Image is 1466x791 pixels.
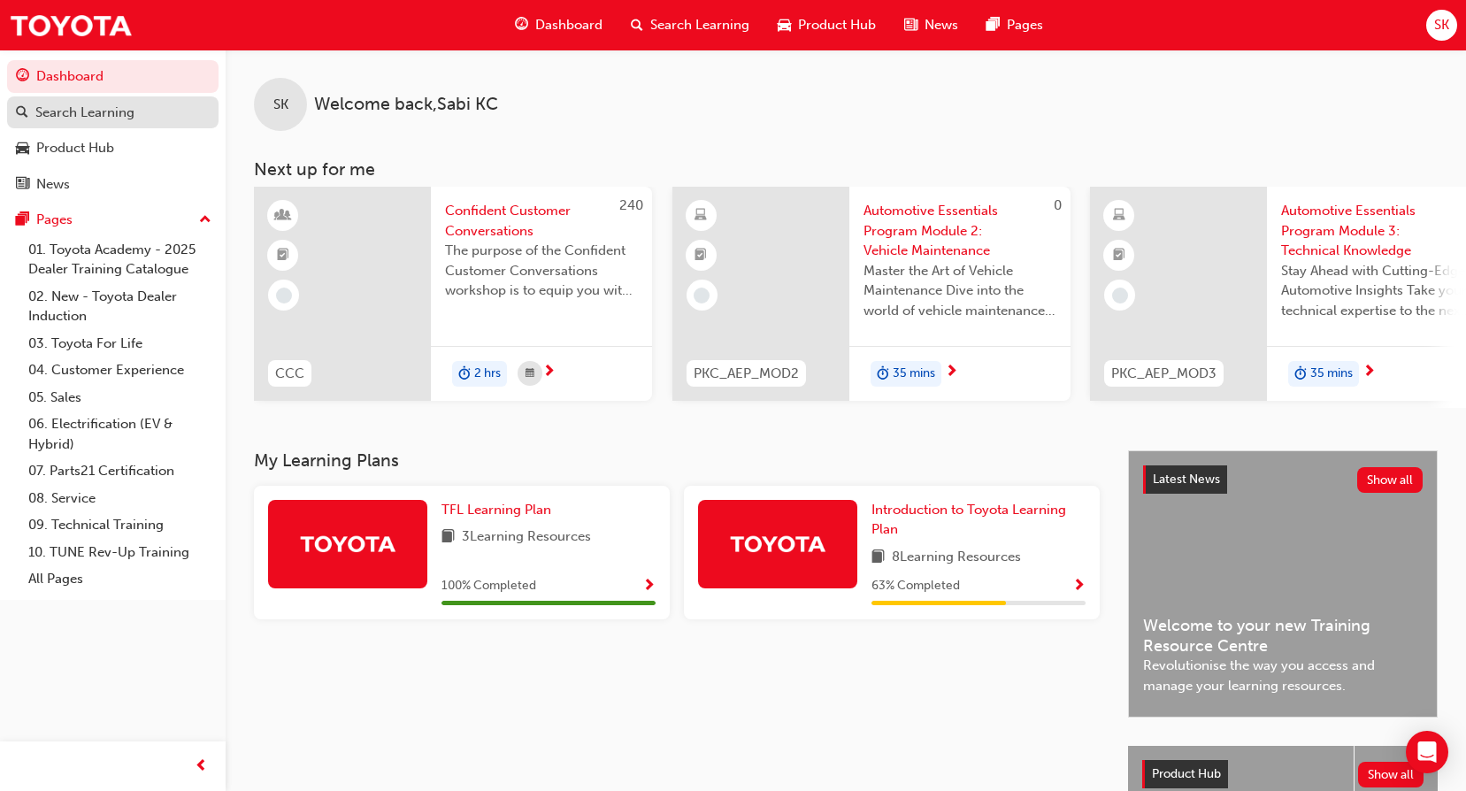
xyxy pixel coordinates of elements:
a: news-iconNews [890,7,972,43]
a: 05. Sales [21,384,219,411]
span: Search Learning [650,15,749,35]
a: 01. Toyota Academy - 2025 Dealer Training Catalogue [21,236,219,283]
h3: My Learning Plans [254,450,1100,471]
div: Pages [36,210,73,230]
a: Product Hub [7,132,219,165]
span: Confident Customer Conversations [445,201,638,241]
div: News [36,174,70,195]
span: Dashboard [535,15,603,35]
a: car-iconProduct Hub [764,7,890,43]
button: Show all [1358,762,1424,787]
a: 10. TUNE Rev-Up Training [21,539,219,566]
span: Pages [1007,15,1043,35]
span: learningResourceType_INSTRUCTOR_LED-icon [277,204,289,227]
span: 35 mins [1310,364,1353,384]
span: up-icon [199,209,211,232]
img: Trak [9,5,133,45]
img: Trak [729,528,826,559]
span: booktick-icon [1113,244,1125,267]
span: learningRecordVerb_NONE-icon [694,288,710,303]
span: PKC_AEP_MOD3 [1111,364,1217,384]
a: Search Learning [7,96,219,129]
span: duration-icon [877,363,889,386]
span: Welcome back , Sabi KC [314,95,498,115]
div: Product Hub [36,138,114,158]
a: 08. Service [21,485,219,512]
span: next-icon [945,365,958,380]
span: book-icon [441,526,455,549]
a: 02. New - Toyota Dealer Induction [21,283,219,330]
a: 240CCCConfident Customer ConversationsThe purpose of the Confident Customer Conversations worksho... [254,187,652,401]
span: booktick-icon [277,244,289,267]
a: News [7,168,219,201]
a: Product HubShow all [1142,760,1424,788]
span: next-icon [1362,365,1376,380]
span: learningResourceType_ELEARNING-icon [695,204,707,227]
a: 09. Technical Training [21,511,219,539]
a: Introduction to Toyota Learning Plan [871,500,1086,540]
a: Dashboard [7,60,219,93]
button: Show Progress [1072,575,1086,597]
span: pages-icon [16,212,29,228]
span: car-icon [16,141,29,157]
a: search-iconSearch Learning [617,7,764,43]
span: CCC [275,364,304,384]
div: Open Intercom Messenger [1406,731,1448,773]
a: 06. Electrification (EV & Hybrid) [21,411,219,457]
span: book-icon [871,547,885,569]
span: Product Hub [798,15,876,35]
a: 0PKC_AEP_MOD2Automotive Essentials Program Module 2: Vehicle MaintenanceMaster the Art of Vehicle... [672,187,1071,401]
a: guage-iconDashboard [501,7,617,43]
span: learningRecordVerb_NONE-icon [1112,288,1128,303]
span: learningRecordVerb_NONE-icon [276,288,292,303]
span: 2 hrs [474,364,501,384]
a: pages-iconPages [972,7,1057,43]
span: news-icon [16,177,29,193]
span: next-icon [542,365,556,380]
span: TFL Learning Plan [441,502,551,518]
span: calendar-icon [526,363,534,385]
span: Show Progress [642,579,656,595]
span: prev-icon [195,756,208,778]
span: 0 [1054,197,1062,213]
button: Show all [1357,467,1424,493]
a: 07. Parts21 Certification [21,457,219,485]
span: Welcome to your new Training Resource Centre [1143,616,1423,656]
button: Pages [7,204,219,236]
span: Automotive Essentials Program Module 2: Vehicle Maintenance [863,201,1056,261]
a: Latest NewsShow allWelcome to your new Training Resource CentreRevolutionise the way you access a... [1128,450,1438,718]
span: Revolutionise the way you access and manage your learning resources. [1143,656,1423,695]
span: The purpose of the Confident Customer Conversations workshop is to equip you with tools to commun... [445,241,638,301]
span: 63 % Completed [871,576,960,596]
span: Latest News [1153,472,1220,487]
span: 240 [619,197,643,213]
span: SK [1434,15,1449,35]
span: duration-icon [458,363,471,386]
span: car-icon [778,14,791,36]
span: Introduction to Toyota Learning Plan [871,502,1066,538]
a: All Pages [21,565,219,593]
span: Master the Art of Vehicle Maintenance Dive into the world of vehicle maintenance with this compre... [863,261,1056,321]
span: PKC_AEP_MOD2 [694,364,799,384]
a: TFL Learning Plan [441,500,558,520]
span: guage-icon [16,69,29,85]
span: SK [273,95,288,115]
a: 03. Toyota For Life [21,330,219,357]
span: guage-icon [515,14,528,36]
h3: Next up for me [226,159,1466,180]
button: Show Progress [642,575,656,597]
span: news-icon [904,14,917,36]
span: pages-icon [986,14,1000,36]
span: Show Progress [1072,579,1086,595]
span: News [925,15,958,35]
span: duration-icon [1294,363,1307,386]
button: DashboardSearch LearningProduct HubNews [7,57,219,204]
a: 04. Customer Experience [21,357,219,384]
span: 3 Learning Resources [462,526,591,549]
span: booktick-icon [695,244,707,267]
span: search-icon [16,105,28,121]
img: Trak [299,528,396,559]
span: 100 % Completed [441,576,536,596]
